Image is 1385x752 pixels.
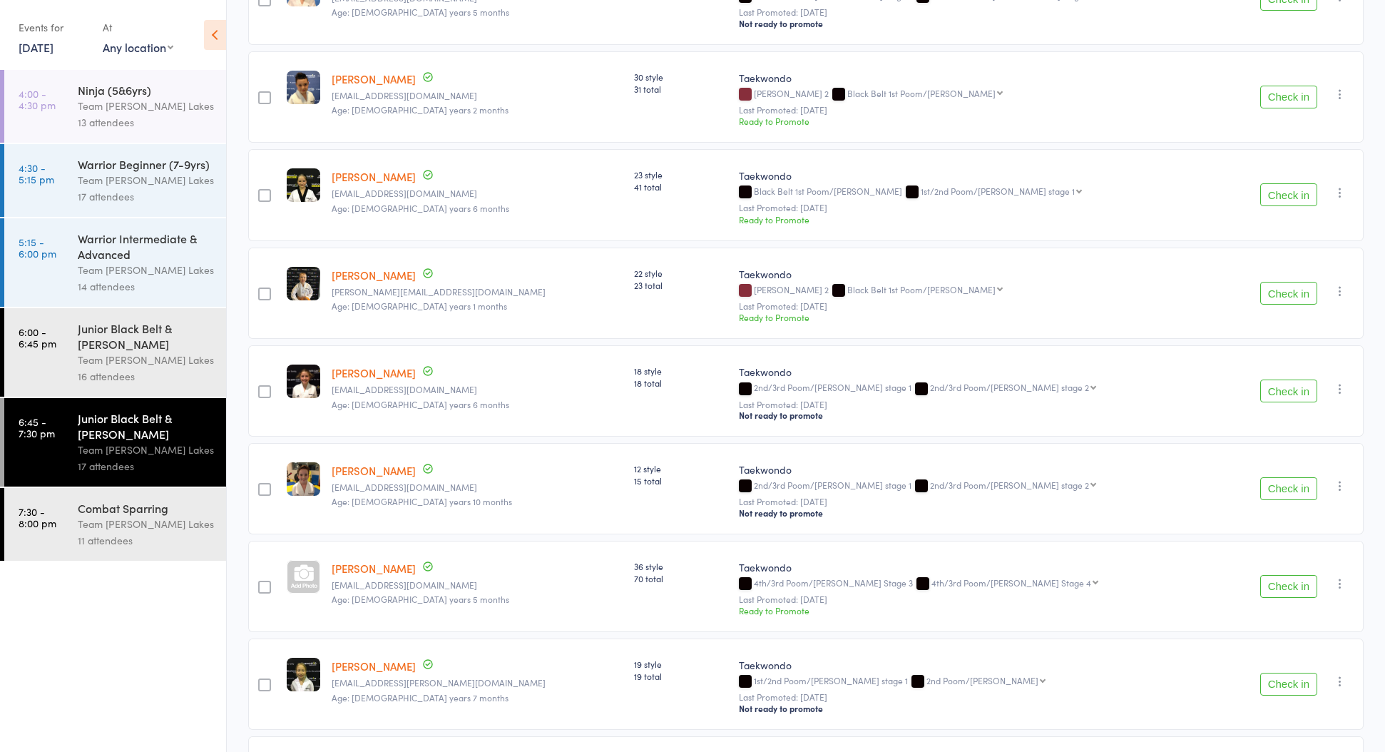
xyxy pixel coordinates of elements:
time: 4:30 - 5:15 pm [19,162,54,185]
time: 4:00 - 4:30 pm [19,88,56,111]
div: Taekwondo [739,267,1215,281]
div: 2nd Poom/[PERSON_NAME] [926,676,1038,685]
span: 41 total [634,181,727,193]
img: image1581399367.png [287,71,320,104]
small: joanneslowik1@gmail.com [332,91,623,101]
div: At [103,16,173,39]
div: 11 attendees [78,532,214,549]
small: yulia.pudney@gmail.com [332,678,623,688]
button: Check in [1260,477,1317,500]
div: 2nd/3rd Poom/[PERSON_NAME] stage 1 [739,382,1215,395]
small: fguerris@bigpond.net.au [332,188,623,198]
div: Not ready to promote [739,507,1215,519]
img: image1628154208.png [287,658,320,691]
a: [PERSON_NAME] [332,463,416,478]
small: lexieprout@icloud.com [332,580,623,590]
div: Taekwondo [739,168,1215,183]
small: brooke_keane@yahoo.com.au [332,287,623,297]
div: 4th/3rd Poom/[PERSON_NAME] Stage 4 [931,578,1091,587]
button: Check in [1260,282,1317,305]
div: 2nd/3rd Poom/[PERSON_NAME] stage 2 [930,480,1089,489]
span: Age: [DEMOGRAPHIC_DATA] years 6 months [332,202,509,214]
small: Last Promoted: [DATE] [739,692,1215,702]
span: 19 total [634,670,727,682]
div: 17 attendees [78,188,214,205]
div: Warrior Beginner (7-9yrs) [78,156,214,172]
a: [DATE] [19,39,53,55]
div: Ready to Promote [739,213,1215,225]
span: 22 style [634,267,727,279]
a: 7:30 -8:00 pmCombat SparringTeam [PERSON_NAME] Lakes11 attendees [4,488,226,561]
span: Age: [DEMOGRAPHIC_DATA] years 6 months [332,398,509,410]
div: Black Belt 1st Poom/[PERSON_NAME] [739,186,1215,198]
small: Last Promoted: [DATE] [739,105,1215,115]
a: 6:00 -6:45 pmJunior Black Belt & [PERSON_NAME]Team [PERSON_NAME] Lakes16 attendees [4,308,226,397]
div: [PERSON_NAME] 2 [739,285,1215,297]
span: Age: [DEMOGRAPHIC_DATA] years 5 months [332,6,509,18]
img: image1652780312.png [287,168,320,202]
span: 31 total [634,83,727,95]
small: Last Promoted: [DATE] [739,203,1215,213]
a: [PERSON_NAME] [332,561,416,576]
span: 18 total [634,377,727,389]
span: 15 total [634,474,727,487]
a: 4:30 -5:15 pmWarrior Beginner (7-9yrs)Team [PERSON_NAME] Lakes17 attendees [4,144,226,217]
span: Age: [DEMOGRAPHIC_DATA] years 10 months [332,495,512,507]
a: [PERSON_NAME] [332,659,416,674]
div: Black Belt 1st Poom/[PERSON_NAME] [847,285,996,294]
div: Ready to Promote [739,115,1215,127]
small: zarakemalyates@icloud.com [332,385,623,395]
small: Last Promoted: [DATE] [739,301,1215,311]
a: [PERSON_NAME] [332,169,416,184]
span: Age: [DEMOGRAPHIC_DATA] years 2 months [332,103,508,116]
span: Age: [DEMOGRAPHIC_DATA] years 1 months [332,300,507,312]
div: Ninja (5&6yrs) [78,82,214,98]
span: Age: [DEMOGRAPHIC_DATA] years 7 months [332,691,508,703]
button: Check in [1260,380,1317,402]
button: Check in [1260,183,1317,206]
div: 14 attendees [78,278,214,295]
div: Junior Black Belt & [PERSON_NAME] [78,410,214,442]
div: Taekwondo [739,71,1215,85]
div: 13 attendees [78,114,214,131]
a: 4:00 -4:30 pmNinja (5&6yrs)Team [PERSON_NAME] Lakes13 attendees [4,70,226,143]
time: 6:45 - 7:30 pm [19,416,55,439]
button: Check in [1260,86,1317,108]
img: image1615360168.png [287,267,320,300]
div: Team [PERSON_NAME] Lakes [78,442,214,458]
small: Last Promoted: [DATE] [739,594,1215,604]
a: 5:15 -6:00 pmWarrior Intermediate & AdvancedTeam [PERSON_NAME] Lakes14 attendees [4,218,226,307]
span: 23 style [634,168,727,181]
span: Age: [DEMOGRAPHIC_DATA] years 5 months [332,593,509,605]
div: Black Belt 1st Poom/[PERSON_NAME] [847,88,996,98]
div: Taekwondo [739,658,1215,672]
div: Not ready to promote [739,410,1215,421]
div: Taekwondo [739,462,1215,477]
div: 1st/2nd Poom/[PERSON_NAME] stage 1 [921,186,1075,195]
span: 18 style [634,365,727,377]
div: Events for [19,16,88,39]
div: Junior Black Belt & [PERSON_NAME] [78,320,214,352]
div: Taekwondo [739,560,1215,574]
small: Last Promoted: [DATE] [739,400,1215,410]
div: [PERSON_NAME] 2 [739,88,1215,101]
div: Not ready to promote [739,703,1215,714]
div: Ready to Promote [739,311,1215,323]
button: Check in [1260,673,1317,696]
small: ogilviewill0@gmail.com [332,482,623,492]
div: 16 attendees [78,368,214,385]
span: 36 style [634,560,727,572]
span: 23 total [634,279,727,291]
div: Taekwondo [739,365,1215,379]
a: 6:45 -7:30 pmJunior Black Belt & [PERSON_NAME]Team [PERSON_NAME] Lakes17 attendees [4,398,226,487]
small: Last Promoted: [DATE] [739,7,1215,17]
div: Team [PERSON_NAME] Lakes [78,262,214,278]
span: 19 style [634,658,727,670]
span: 30 style [634,71,727,83]
a: [PERSON_NAME] [332,268,416,283]
time: 6:00 - 6:45 pm [19,326,56,349]
img: image1534839053.png [287,365,320,398]
div: 2nd/3rd Poom/[PERSON_NAME] stage 1 [739,480,1215,492]
div: Team [PERSON_NAME] Lakes [78,352,214,368]
div: Warrior Intermediate & Advanced [78,230,214,262]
